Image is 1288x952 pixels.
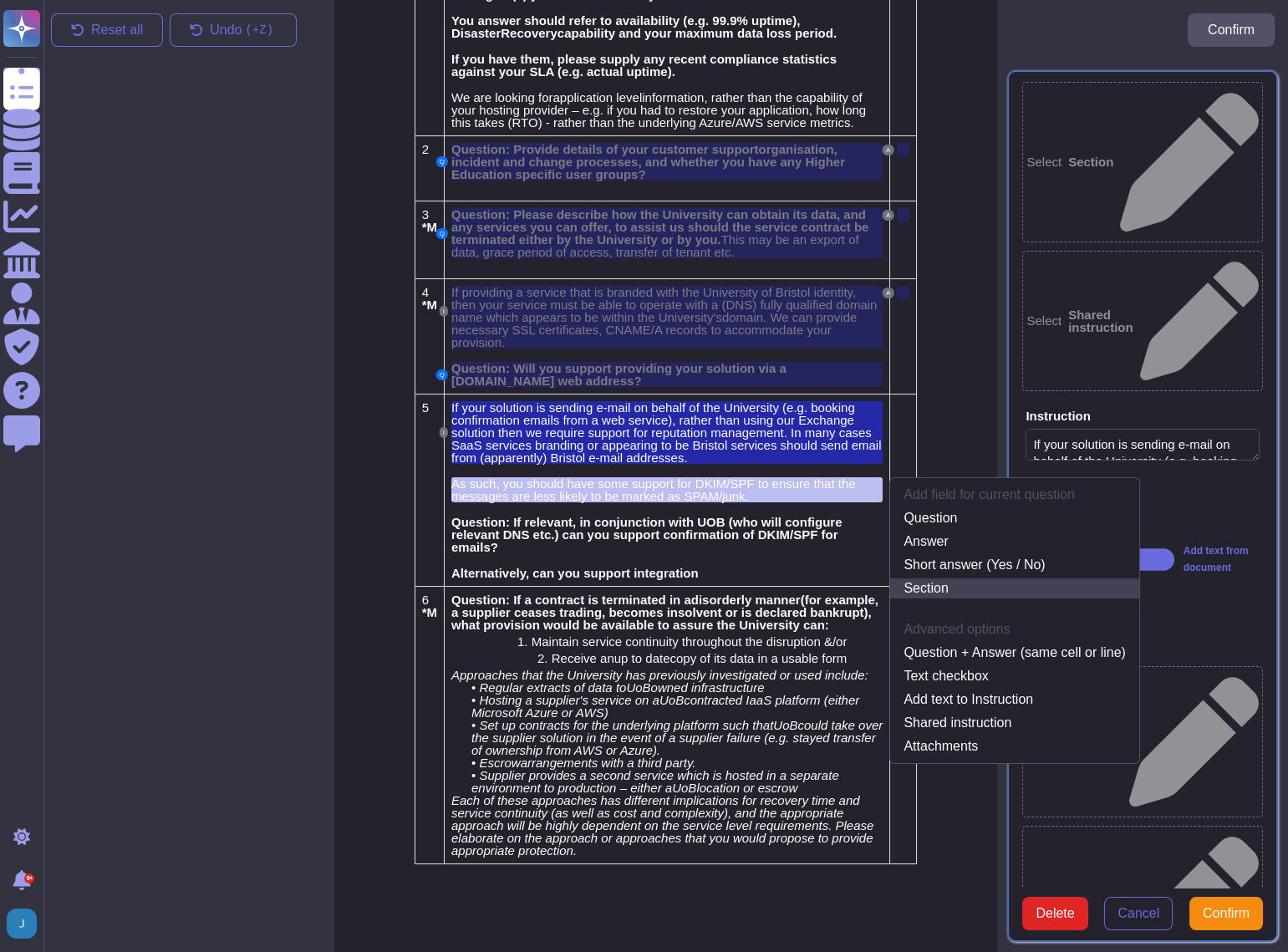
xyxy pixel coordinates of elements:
[3,905,48,942] button: user
[210,23,277,37] span: Undo
[672,781,696,795] span: UoB
[890,690,1138,710] a: Add text to Instruction
[24,873,34,883] div: 9+
[471,680,476,695] span: •
[436,156,448,167] button: Q
[451,142,845,181] span: , incident and change processes, and whether you have any Higher Education specific user groups?
[422,207,429,221] span: 3
[451,566,699,580] span: Alternatively, can you support integration
[436,369,448,380] button: Q
[537,651,548,665] span: 2.
[890,643,1138,663] a: Question + Answer (same cell or line)
[91,23,143,37] span: Reset all
[626,680,650,695] span: UoB
[451,668,868,682] span: Approaches that the University has previously investigated or used include:
[451,400,881,465] span: If your solution is sending e-mail on behalf of the University (e.g. booking confirmation emails ...
[471,718,883,757] span: could take over the supplier solution in the event of a supplier failure (e.g. stayed transfer of...
[890,713,1138,733] a: Shared instruction
[1026,410,1091,422] div: Instruction
[1022,897,1087,930] button: Delete
[1203,907,1250,920] span: Confirm
[451,793,873,858] span: Each of these approaches has different implications for recovery time and service continuity (as ...
[1026,471,1260,648] div: Add text from document
[759,142,834,156] span: organisation
[552,90,642,104] span: application level
[614,651,670,665] span: up to date
[883,288,893,298] button: A
[471,693,476,707] span: •
[1117,907,1159,920] span: Cancel
[422,593,429,607] span: 6
[242,24,277,36] kbd: ( +Z)
[1022,251,1263,391] div: Select
[479,680,626,695] span: Regular extracts of data to
[471,768,839,795] span: Supplier provides a second service which is hosted in a separate environment to production – eith...
[1022,666,1263,817] div: Select
[471,718,476,732] span: •
[890,532,1138,552] a: Answer
[451,515,843,554] span: Question: If relevant, in conjunction with UOB (who will configure relevant DNS etc.) can you sup...
[1068,308,1133,333] b: Shared instruction
[1022,82,1263,242] div: Select
[479,693,659,707] span: Hosting a supplier's service on a
[1208,23,1255,37] span: Confirm
[451,593,691,607] span: Question: If a contract is terminated in a
[451,593,878,632] span: (for example, a supplier ceases trading, becomes insolvent or is declared bankrupt), what provisi...
[659,693,684,707] span: UoB
[170,13,297,47] button: Undo(+Z)
[883,145,893,155] button: A
[422,285,429,299] span: 4
[451,90,552,104] span: We are looking for
[890,508,1138,528] a: Question
[451,285,877,324] span: If providing a service that is branded with the University of Bristol identity, then your service...
[471,693,859,720] span: contracted IaaS platform (either Microsoft Azure or AWS)
[1068,155,1113,168] b: Section
[517,634,528,649] span: 1.
[422,400,429,415] span: 5
[471,768,476,782] span: •
[890,578,1138,598] a: Section
[451,142,759,156] span: Question: Provide details of your customer support
[479,756,520,770] span: Escrow
[890,666,1138,686] a: Text checkbox
[479,718,773,732] span: Set up contracts for the underlying platform such that
[651,680,765,695] span: owned infrastructure
[696,781,797,795] span: location or escrow
[440,427,448,438] button: I
[890,736,1138,756] a: Attachments
[422,142,429,156] span: 2
[451,232,859,259] span: This may be an export of data, grace period of access, transfer of tenant etc.
[1026,429,1260,461] textarea: If your solution is sending e-mail on behalf of the University (e.g. booking confirmation emails ...
[532,634,848,649] span: Maintain service continuity throughout the disruption &/or
[451,476,856,503] span: As such, you should have some support for DKIM/SPF to ensure that the messages are less likely to...
[1189,897,1263,930] button: Confirm
[773,718,797,732] span: UoB
[1104,897,1173,930] button: Cancel
[451,90,866,130] span: information, rather than the capability of your hosting provider – e.g. if you had to restore you...
[883,210,893,221] button: A
[669,651,847,665] span: copy of its data in a usable form
[890,555,1138,575] a: Short answer (Yes / No)
[521,756,696,770] span: arrangements with a third party.
[1188,13,1275,47] button: Confirm
[451,207,868,247] span: Question: Please describe how the University can obtain its data, and any services you can offer,...
[51,13,163,47] button: Reset all
[552,651,614,665] span: Receive an
[440,306,448,317] button: I
[691,593,801,607] span: disorderly manner
[451,52,837,79] span: If you have them, please supply any recent compliance statistics against your SLA (e.g. actual up...
[471,756,476,770] span: •
[7,909,37,939] img: user
[1036,907,1074,920] span: Delete
[451,361,787,388] span: Question: Will you support providing your solution via a [DOMAIN_NAME] web address?
[436,228,448,239] button: Q
[451,310,857,349] span: domain. We can provide necessary SSL certificates, CNAME/A records to accommodate your provision.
